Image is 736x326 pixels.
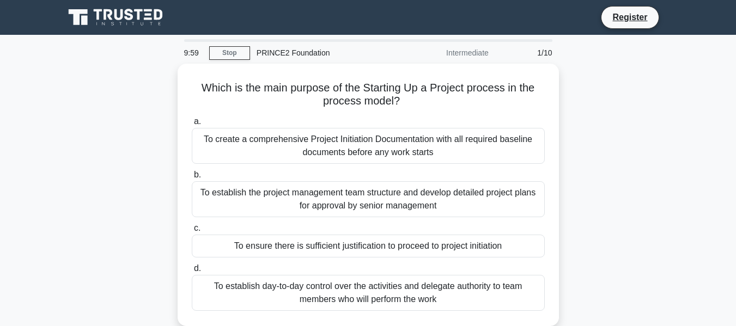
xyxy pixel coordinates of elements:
div: 1/10 [495,42,559,64]
div: PRINCE2 Foundation [250,42,400,64]
div: To create a comprehensive Project Initiation Documentation with all required baseline documents b... [192,128,545,164]
div: To ensure there is sufficient justification to proceed to project initiation [192,235,545,257]
span: a. [194,116,201,126]
h5: Which is the main purpose of the Starting Up a Project process in the process model? [191,81,546,108]
span: b. [194,170,201,179]
a: Stop [209,46,250,60]
div: Intermediate [400,42,495,64]
div: To establish the project management team structure and develop detailed project plans for approva... [192,181,545,217]
div: 9:59 [178,42,209,64]
a: Register [606,10,654,24]
span: c. [194,223,200,232]
span: d. [194,263,201,273]
div: To establish day-to-day control over the activities and delegate authority to team members who wi... [192,275,545,311]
